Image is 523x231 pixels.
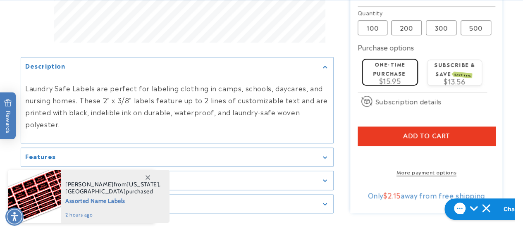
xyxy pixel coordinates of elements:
[373,60,406,76] label: One-time purchase
[127,181,159,188] span: [US_STATE]
[21,171,333,190] summary: Details
[4,99,12,133] span: Rewards
[403,132,450,140] span: Add to cart
[358,126,495,145] button: Add to cart
[358,191,495,199] div: Only away from free shipping
[379,76,401,86] span: $15.95
[391,20,422,35] label: 200
[65,195,161,205] span: Assorted Name Labels
[25,82,329,130] p: Laundry Safe Labels are perfect for labeling clothing in camps, schools, daycares, and nursing ho...
[63,10,98,18] h1: Chat with us
[358,42,414,52] label: Purchase options
[426,20,456,35] label: 300
[383,190,387,200] span: $
[387,190,401,200] span: 2.15
[444,76,466,86] span: $13.56
[358,20,387,35] label: 100
[453,71,473,78] span: SAVE 15%
[21,57,333,76] summary: Description
[65,181,161,195] span: from , purchased
[25,152,56,160] h2: Features
[461,20,491,35] label: 500
[65,211,161,219] span: 2 hours ago
[375,96,442,106] span: Subscription details
[65,181,114,188] span: [PERSON_NAME]
[21,148,333,166] summary: Features
[434,61,475,77] label: Subscribe & save
[5,207,24,226] div: Accessibility Menu
[358,168,495,176] a: More payment options
[21,194,333,213] summary: Inclusive assortment
[440,195,515,223] iframe: Gorgias live chat messenger
[65,188,126,195] span: [GEOGRAPHIC_DATA]
[4,3,100,24] button: Open gorgias live chat
[358,9,383,17] legend: Quantity
[25,61,65,69] h2: Description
